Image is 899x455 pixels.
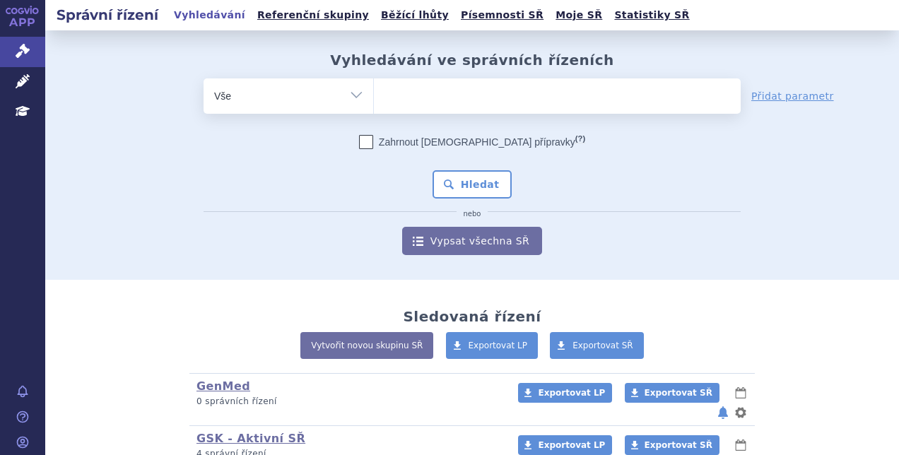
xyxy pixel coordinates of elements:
button: lhůty [734,437,748,454]
abbr: (?) [575,134,585,143]
h2: Správní řízení [45,5,170,25]
button: nastavení [734,404,748,421]
span: Exportovat SŘ [645,440,712,450]
a: Písemnosti SŘ [457,6,548,25]
a: Běžící lhůty [377,6,453,25]
a: GenMed [196,379,250,393]
a: Přidat parametr [751,89,834,103]
label: Zahrnout [DEMOGRAPHIC_DATA] přípravky [359,135,585,149]
i: nebo [457,210,488,218]
span: Exportovat LP [469,341,528,350]
a: Exportovat LP [518,435,612,455]
a: Exportovat SŘ [625,435,719,455]
a: Exportovat SŘ [550,332,644,359]
a: Exportovat SŘ [625,383,719,403]
a: Exportovat LP [446,332,539,359]
span: Exportovat LP [538,440,605,450]
button: lhůty [734,384,748,401]
a: Moje SŘ [551,6,606,25]
a: Exportovat LP [518,383,612,403]
button: notifikace [716,404,730,421]
button: Hledat [433,170,512,199]
h2: Vyhledávání ve správních řízeních [330,52,614,69]
a: Vyhledávání [170,6,249,25]
a: Statistiky SŘ [610,6,693,25]
span: Exportovat SŘ [645,388,712,398]
a: Vypsat všechna SŘ [402,227,542,255]
span: Exportovat SŘ [572,341,633,350]
span: Exportovat LP [538,388,605,398]
p: 0 správních řízení [196,396,500,408]
a: GSK - Aktivní SŘ [196,432,305,445]
h2: Sledovaná řízení [403,308,541,325]
a: Referenční skupiny [253,6,373,25]
a: Vytvořit novou skupinu SŘ [300,332,433,359]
